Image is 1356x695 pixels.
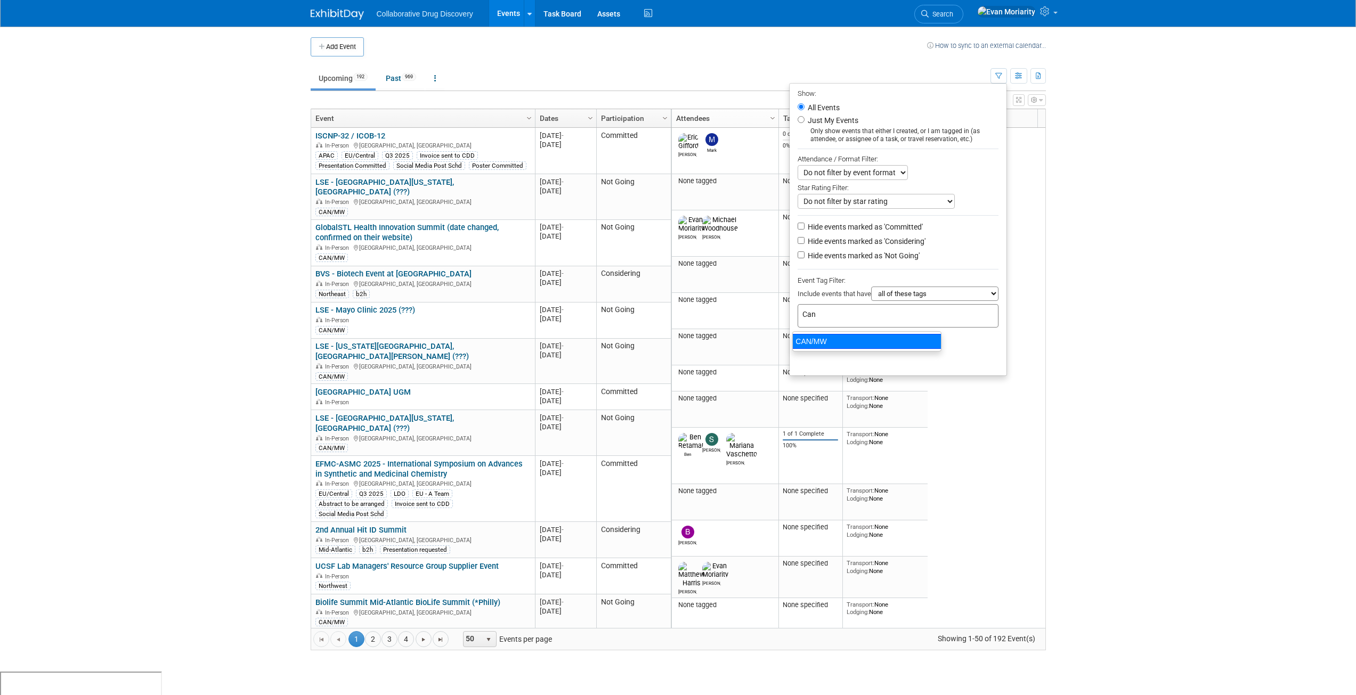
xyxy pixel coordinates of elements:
[540,525,591,534] div: [DATE]
[433,631,449,647] a: Go to the last page
[540,570,591,579] div: [DATE]
[586,114,595,122] span: Column Settings
[311,68,376,88] a: Upcoming192
[676,259,774,268] div: None tagged
[315,500,388,508] div: Abstract to be arranged
[416,631,432,647] a: Go to the next page
[562,460,564,468] span: -
[316,199,322,204] img: In-Person Event
[325,244,352,251] span: In-Person
[391,489,409,498] div: LDO
[315,279,530,288] div: [GEOGRAPHIC_DATA], [GEOGRAPHIC_DATA]
[562,223,564,231] span: -
[353,73,368,81] span: 192
[798,180,998,194] div: Star Rating Filter:
[783,109,835,127] a: Tasks
[783,394,838,403] div: None specified
[540,177,591,186] div: [DATE]
[596,594,671,631] td: Not Going
[847,495,869,502] span: Lodging:
[676,332,774,340] div: None tagged
[417,151,478,160] div: Invoice sent to CDD
[798,153,998,165] div: Attendance / Format Filter:
[977,6,1036,18] img: Evan Moriarity
[705,133,718,146] img: Mark Garlinghouse
[847,601,874,608] span: Transport:
[676,394,774,403] div: None tagged
[378,68,424,88] a: Past969
[315,561,499,571] a: UCSF Lab Managers' Resource Group Supplier Event
[798,127,998,143] div: Only show events that either I created, or I am tagged in (as attendee, or assignee of a task, or...
[315,479,530,488] div: [GEOGRAPHIC_DATA], [GEOGRAPHIC_DATA]
[767,109,778,125] a: Column Settings
[798,287,998,304] div: Include events that have
[927,42,1046,50] a: How to sync to an external calendar...
[783,259,838,268] div: None specified
[806,222,923,232] label: Hide events marked as 'Committed'
[316,281,322,286] img: In-Person Event
[356,489,387,498] div: Q3 2025
[316,317,322,322] img: In-Person Event
[847,394,874,402] span: Transport:
[540,561,591,570] div: [DATE]
[464,632,482,647] span: 50
[562,178,564,186] span: -
[847,601,923,616] div: None None
[847,523,923,538] div: None None
[315,269,472,279] a: BVS - Biotech Event at [GEOGRAPHIC_DATA]
[929,10,953,18] span: Search
[540,131,591,140] div: [DATE]
[540,232,591,241] div: [DATE]
[596,522,671,558] td: Considering
[678,587,697,594] div: Matthew Harris
[783,430,838,438] div: 1 of 1 Complete
[792,334,941,349] div: CAN/MW
[316,435,322,440] img: In-Person Event
[562,526,564,534] span: -
[806,236,925,247] label: Hide events marked as 'Considering'
[847,430,874,438] span: Transport:
[316,609,322,615] img: In-Person Event
[596,339,671,385] td: Not Going
[325,573,352,580] span: In-Person
[847,402,869,410] span: Lodging:
[540,140,591,149] div: [DATE]
[676,177,774,185] div: None tagged
[315,510,387,518] div: Social Media Post Schd
[315,372,348,381] div: CAN/MW
[325,537,352,544] span: In-Person
[678,433,703,450] img: Ben Retamal
[402,73,416,81] span: 969
[315,618,348,626] div: CAN/MW
[562,414,564,422] span: -
[540,396,591,405] div: [DATE]
[315,525,407,535] a: 2nd Annual Hit ID Summit
[540,223,591,232] div: [DATE]
[315,141,530,150] div: [GEOGRAPHIC_DATA], [GEOGRAPHIC_DATA]
[596,128,671,174] td: Committed
[562,132,564,140] span: -
[392,500,453,508] div: Invoice sent to CDD
[702,216,738,233] img: Michael Woodhouse
[342,151,378,160] div: EU/Central
[313,631,329,647] a: Go to the first page
[783,523,838,532] div: None specified
[847,376,869,383] span: Lodging:
[562,598,564,606] span: -
[315,290,349,298] div: Northeast
[562,388,564,396] span: -
[847,487,874,494] span: Transport:
[783,442,838,449] div: 100%
[353,290,370,298] div: b2h
[562,269,564,277] span: -
[783,332,838,340] div: None specified
[596,220,671,266] td: Not Going
[316,399,322,404] img: In-Person Event
[540,598,591,607] div: [DATE]
[702,446,721,453] div: Susana Tomasio
[419,635,428,644] span: Go to the next page
[661,114,669,122] span: Column Settings
[847,608,869,616] span: Lodging:
[540,534,591,543] div: [DATE]
[676,368,774,377] div: None tagged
